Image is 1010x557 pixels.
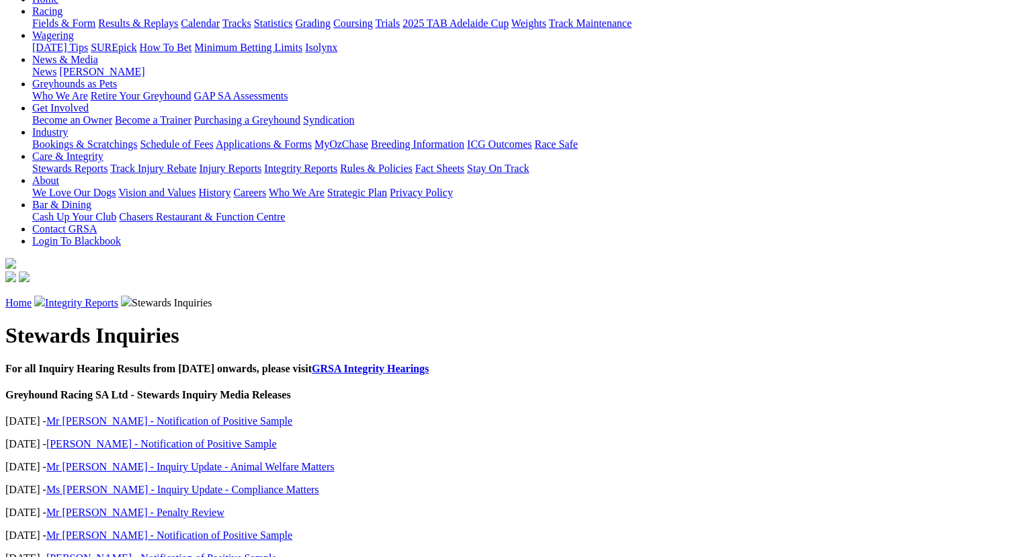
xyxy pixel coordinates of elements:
[32,90,88,101] a: Who We Are
[511,17,546,29] a: Weights
[91,42,136,53] a: SUREpick
[5,529,1005,542] p: [DATE] -
[46,484,319,495] a: Ms [PERSON_NAME] - Inquiry Update - Compliance Matters
[115,114,192,126] a: Become a Trainer
[5,438,1005,450] p: [DATE] -
[5,461,1005,473] p: [DATE] -
[32,211,116,222] a: Cash Up Your Club
[32,114,1005,126] div: Get Involved
[403,17,509,29] a: 2025 TAB Adelaide Cup
[5,271,16,282] img: facebook.svg
[216,138,312,150] a: Applications & Forms
[549,17,632,29] a: Track Maintenance
[32,66,1005,78] div: News & Media
[46,529,292,541] a: Mr [PERSON_NAME] - Notification of Positive Sample
[140,138,213,150] a: Schedule of Fees
[32,163,108,174] a: Stewards Reports
[118,187,196,198] a: Vision and Values
[233,187,266,198] a: Careers
[32,90,1005,102] div: Greyhounds as Pets
[32,30,74,41] a: Wagering
[5,415,1005,427] p: [DATE] -
[32,17,95,29] a: Fields & Form
[194,90,288,101] a: GAP SA Assessments
[327,187,387,198] a: Strategic Plan
[45,297,118,308] a: Integrity Reports
[32,187,116,198] a: We Love Our Dogs
[32,114,112,126] a: Become an Owner
[32,42,1005,54] div: Wagering
[181,17,220,29] a: Calendar
[119,211,285,222] a: Chasers Restaurant & Function Centre
[314,138,368,150] a: MyOzChase
[32,42,88,53] a: [DATE] Tips
[32,223,97,234] a: Contact GRSA
[32,54,98,65] a: News & Media
[46,461,335,472] a: Mr [PERSON_NAME] - Inquiry Update - Animal Welfare Matters
[5,484,1005,496] p: [DATE] -
[296,17,331,29] a: Grading
[5,297,32,308] a: Home
[312,363,429,374] a: GRSA Integrity Hearings
[46,507,224,518] a: Mr [PERSON_NAME] - Penalty Review
[269,187,325,198] a: Who We Are
[32,187,1005,199] div: About
[5,258,16,269] img: logo-grsa-white.png
[32,66,56,77] a: News
[5,323,1005,348] h1: Stewards Inquiries
[32,151,103,162] a: Care & Integrity
[32,211,1005,223] div: Bar & Dining
[46,415,292,427] a: Mr [PERSON_NAME] - Notification of Positive Sample
[254,17,293,29] a: Statistics
[32,199,91,210] a: Bar & Dining
[46,438,277,449] a: [PERSON_NAME] - Notification of Positive Sample
[390,187,453,198] a: Privacy Policy
[32,5,62,17] a: Racing
[32,138,1005,151] div: Industry
[222,17,251,29] a: Tracks
[198,187,230,198] a: History
[333,17,373,29] a: Coursing
[32,138,137,150] a: Bookings & Scratchings
[98,17,178,29] a: Results & Replays
[32,17,1005,30] div: Racing
[32,235,121,247] a: Login To Blackbook
[305,42,337,53] a: Isolynx
[5,296,1005,309] p: Stewards Inquiries
[19,271,30,282] img: twitter.svg
[467,163,529,174] a: Stay On Track
[110,163,196,174] a: Track Injury Rebate
[32,78,117,89] a: Greyhounds as Pets
[534,138,577,150] a: Race Safe
[32,175,59,186] a: About
[5,507,1005,519] p: [DATE] -
[32,102,89,114] a: Get Involved
[340,163,413,174] a: Rules & Policies
[194,42,302,53] a: Minimum Betting Limits
[415,163,464,174] a: Fact Sheets
[375,17,400,29] a: Trials
[264,163,337,174] a: Integrity Reports
[199,163,261,174] a: Injury Reports
[34,296,45,306] img: chevron-right.svg
[5,389,1005,401] h4: Greyhound Racing SA Ltd - Stewards Inquiry Media Releases
[303,114,354,126] a: Syndication
[32,126,68,138] a: Industry
[32,163,1005,175] div: Care & Integrity
[59,66,144,77] a: [PERSON_NAME]
[467,138,532,150] a: ICG Outcomes
[91,90,192,101] a: Retire Your Greyhound
[5,363,429,374] b: For all Inquiry Hearing Results from [DATE] onwards, please visit
[194,114,300,126] a: Purchasing a Greyhound
[140,42,192,53] a: How To Bet
[371,138,464,150] a: Breeding Information
[121,296,132,306] img: chevron-right.svg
